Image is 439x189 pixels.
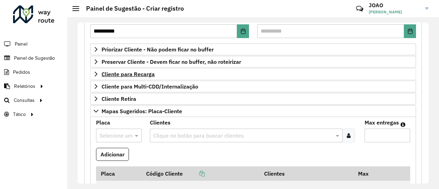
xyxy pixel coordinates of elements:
h2: Painel de Sugestão - Criar registro [79,5,184,12]
span: Cliente para Recarga [102,71,155,77]
a: Mapas Sugeridos: Placa-Cliente [90,105,416,117]
span: Cliente para Multi-CDD/Internalização [102,84,198,89]
th: Placa [96,166,142,181]
button: Adicionar [96,148,129,161]
span: Cliente Retira [102,96,136,102]
h3: JOAO [369,2,420,9]
span: Pedidos [13,69,30,76]
a: Cliente Retira [90,93,416,105]
span: Mapas Sugeridos: Placa-Cliente [102,108,182,114]
span: Painel [15,40,27,48]
label: Clientes [150,118,170,127]
a: Copiar [183,170,205,177]
th: Clientes [260,166,354,181]
span: Relatórios [14,83,35,90]
a: Priorizar Cliente - Não podem ficar no buffer [90,44,416,55]
label: Placa [96,118,110,127]
span: Consultas [14,97,35,104]
a: Cliente para Multi-CDD/Internalização [90,81,416,92]
span: Priorizar Cliente - Não podem ficar no buffer [102,47,214,52]
a: Preservar Cliente - Devem ficar no buffer, não roteirizar [90,56,416,68]
th: Max [354,166,381,181]
th: Código Cliente [142,166,260,181]
span: [PERSON_NAME] [369,9,420,15]
label: Max entregas [365,118,399,127]
a: Contato Rápido [352,1,367,16]
span: Preservar Cliente - Devem ficar no buffer, não roteirizar [102,59,241,64]
span: Painel de Sugestão [14,55,55,62]
em: Máximo de clientes que serão colocados na mesma rota com os clientes informados [401,122,405,127]
a: Cliente para Recarga [90,68,416,80]
button: Choose Date [404,24,416,38]
button: Choose Date [237,24,249,38]
span: Tático [13,111,26,118]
